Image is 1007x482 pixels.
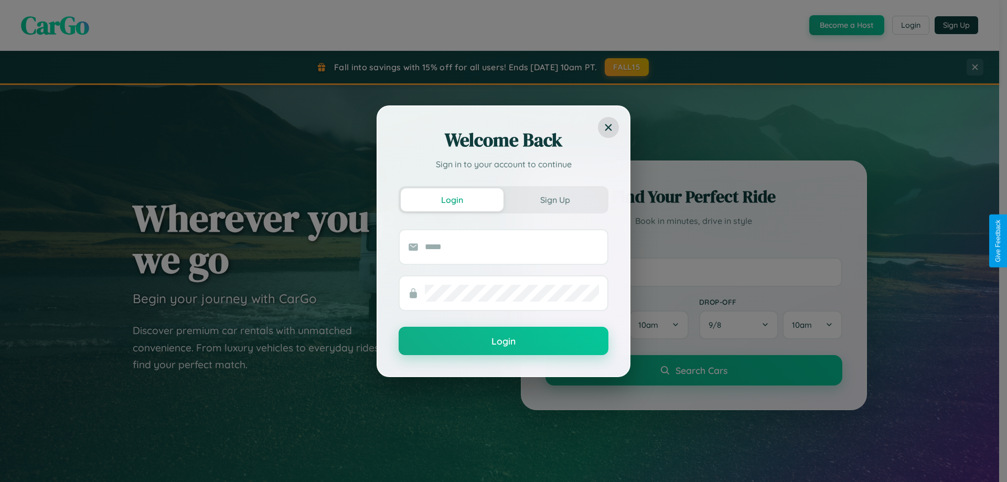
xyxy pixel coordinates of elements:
[401,188,504,211] button: Login
[994,220,1002,262] div: Give Feedback
[399,158,608,170] p: Sign in to your account to continue
[504,188,606,211] button: Sign Up
[399,327,608,355] button: Login
[399,127,608,153] h2: Welcome Back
